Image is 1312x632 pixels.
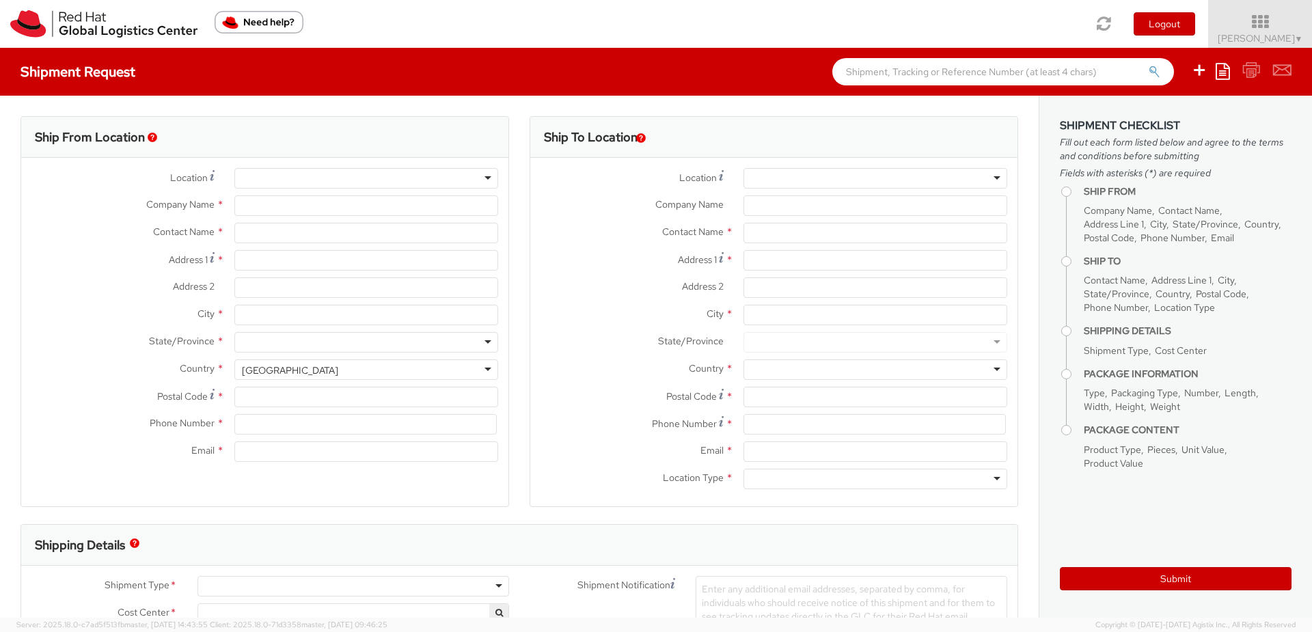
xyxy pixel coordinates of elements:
span: master, [DATE] 14:43:55 [124,620,208,629]
span: Postal Code [157,390,208,402]
span: Address 2 [173,280,215,292]
span: [PERSON_NAME] [1218,32,1303,44]
span: Product Type [1084,443,1141,456]
span: State/Province [1084,288,1149,300]
span: Shipment Type [105,578,169,594]
div: [GEOGRAPHIC_DATA] [242,363,338,377]
span: Address 2 [682,280,724,292]
span: Phone Number [150,417,215,429]
button: Logout [1134,12,1195,36]
span: Company Name [1084,204,1152,217]
span: Email [1211,232,1234,244]
input: Shipment, Tracking or Reference Number (at least 4 chars) [832,58,1174,85]
span: Location [679,171,717,184]
span: Cost Center [118,605,169,621]
span: Fields with asterisks (*) are required [1060,166,1291,180]
span: master, [DATE] 09:46:25 [301,620,387,629]
span: Location [170,171,208,184]
span: Shipment Notification [577,578,670,592]
span: Phone Number [1140,232,1205,244]
span: Company Name [655,198,724,210]
span: Address 1 [678,253,717,266]
span: Email [700,444,724,456]
span: City [1150,218,1166,230]
span: Address Line 1 [1084,218,1144,230]
span: Pieces [1147,443,1175,456]
span: Type [1084,387,1105,399]
span: Email [191,444,215,456]
span: Width [1084,400,1109,413]
h4: Ship From [1084,187,1291,197]
span: Location Type [1154,301,1215,314]
span: State/Province [658,335,724,347]
h3: Shipment Checklist [1060,120,1291,132]
h3: Ship From Location [35,130,145,144]
span: Contact Name [1158,204,1220,217]
span: State/Province [149,335,215,347]
span: Postal Code [1084,232,1134,244]
span: Contact Name [153,225,215,238]
span: Phone Number [1084,301,1148,314]
span: Number [1184,387,1218,399]
h4: Shipping Details [1084,326,1291,336]
span: Country [1244,218,1279,230]
img: rh-logistics-00dfa346123c4ec078e1.svg [10,10,197,38]
span: Phone Number [652,417,717,430]
span: Postal Code [666,390,717,402]
h4: Ship To [1084,256,1291,266]
span: Copyright © [DATE]-[DATE] Agistix Inc., All Rights Reserved [1095,620,1296,631]
span: Product Value [1084,457,1143,469]
span: Address Line 1 [1151,274,1212,286]
span: Length [1225,387,1256,399]
span: Cost Center [1155,344,1207,357]
span: Packaging Type [1111,387,1178,399]
span: Country [689,362,724,374]
button: Submit [1060,567,1291,590]
span: City [197,307,215,320]
span: Country [1156,288,1190,300]
span: Company Name [146,198,215,210]
span: Weight [1150,400,1180,413]
span: Client: 2025.18.0-71d3358 [210,620,387,629]
span: Unit Value [1181,443,1225,456]
span: Shipment Type [1084,344,1149,357]
span: Location Type [663,471,724,484]
span: Postal Code [1196,288,1246,300]
span: State/Province [1173,218,1238,230]
span: City [1218,274,1234,286]
span: City [707,307,724,320]
span: Fill out each form listed below and agree to the terms and conditions before submitting [1060,135,1291,163]
span: Contact Name [662,225,724,238]
span: ▼ [1295,33,1303,44]
button: Need help? [215,11,303,33]
span: Server: 2025.18.0-c7ad5f513fb [16,620,208,629]
span: Country [180,362,215,374]
h3: Shipping Details [35,538,125,552]
h4: Package Information [1084,369,1291,379]
span: Contact Name [1084,274,1145,286]
h4: Shipment Request [20,64,135,79]
span: Address 1 [169,253,208,266]
h3: Ship To Location [544,130,638,144]
span: Height [1115,400,1144,413]
h4: Package Content [1084,425,1291,435]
